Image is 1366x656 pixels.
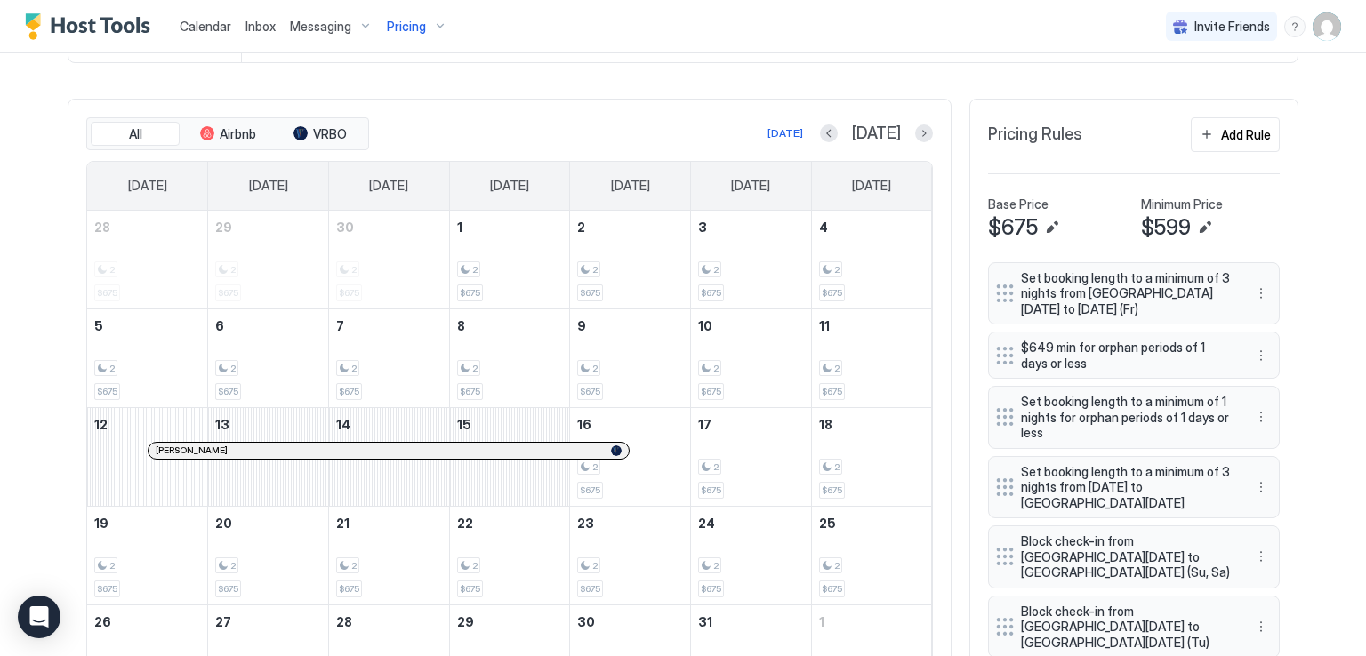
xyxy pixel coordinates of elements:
[231,162,306,210] a: Monday
[915,124,933,142] button: Next month
[691,506,812,604] td: July 24, 2026
[220,126,256,142] span: Airbnb
[701,583,721,595] span: $675
[336,516,350,531] span: 21
[87,407,208,506] td: July 12, 2026
[698,417,711,432] span: 17
[1250,283,1272,304] div: menu
[1191,117,1280,152] button: Add Rule
[329,211,449,244] a: June 30, 2026
[570,308,691,407] td: July 9, 2026
[94,318,103,333] span: 5
[18,596,60,638] div: Open Intercom Messenger
[592,461,598,473] span: 2
[811,211,932,309] td: July 4, 2026
[128,178,167,194] span: [DATE]
[339,583,359,595] span: $675
[450,507,570,540] a: July 22, 2026
[86,117,369,151] div: tab-group
[94,516,108,531] span: 19
[472,560,478,572] span: 2
[329,605,449,638] a: July 28, 2026
[691,507,811,540] a: July 24, 2026
[97,583,117,595] span: $675
[215,516,232,531] span: 20
[1250,283,1272,304] button: More options
[109,560,115,572] span: 2
[819,220,828,235] span: 4
[351,363,357,374] span: 2
[701,287,721,299] span: $675
[87,408,207,441] a: July 12, 2026
[387,19,426,35] span: Pricing
[208,309,328,342] a: July 6, 2026
[767,125,803,141] div: [DATE]
[230,560,236,572] span: 2
[94,417,108,432] span: 12
[1250,616,1272,637] div: menu
[339,386,359,397] span: $675
[450,605,570,638] a: July 29, 2026
[1021,604,1233,651] span: Block check-in from [GEOGRAPHIC_DATA][DATE] to [GEOGRAPHIC_DATA][DATE] (Tu)
[97,386,117,397] span: $675
[570,506,691,604] td: July 23, 2026
[577,516,594,531] span: 23
[328,211,449,309] td: June 30, 2026
[812,309,932,342] a: July 11, 2026
[701,484,721,496] span: $675
[1041,217,1063,238] button: Edit
[450,408,570,441] a: July 15, 2026
[369,178,408,194] span: [DATE]
[570,408,690,441] a: July 16, 2026
[819,318,830,333] span: 11
[852,178,891,194] span: [DATE]
[1021,394,1233,441] span: Set booking length to a minimum of 1 nights for orphan periods of 1 days or less
[87,308,208,407] td: July 5, 2026
[1221,125,1271,144] div: Add Rule
[336,614,352,629] span: 28
[109,363,115,374] span: 2
[834,363,840,374] span: 2
[580,287,600,299] span: $675
[208,507,328,540] a: July 20, 2026
[1250,546,1272,567] div: menu
[713,363,719,374] span: 2
[208,211,328,244] a: June 29, 2026
[811,506,932,604] td: July 25, 2026
[450,309,570,342] a: July 8, 2026
[230,363,236,374] span: 2
[25,13,158,40] div: Host Tools Logo
[1250,406,1272,428] button: More options
[1250,345,1272,366] div: menu
[570,211,690,244] a: July 2, 2026
[811,407,932,506] td: July 18, 2026
[811,308,932,407] td: July 11, 2026
[1021,340,1233,371] span: $649 min for orphan periods of 1 days or less
[460,287,480,299] span: $675
[180,19,231,34] span: Calendar
[1021,464,1233,511] span: Set booking length to a minimum of 3 nights from [DATE] to [GEOGRAPHIC_DATA][DATE]
[834,264,840,276] span: 2
[329,507,449,540] a: July 21, 2026
[87,309,207,342] a: July 5, 2026
[611,178,650,194] span: [DATE]
[691,309,811,342] a: July 10, 2026
[988,214,1038,241] span: $675
[208,407,329,506] td: July 13, 2026
[822,386,842,397] span: $675
[580,583,600,595] span: $675
[457,417,471,432] span: 15
[713,162,788,210] a: Friday
[1250,476,1272,498] div: menu
[570,605,690,638] a: July 30, 2026
[87,605,207,638] a: July 26, 2026
[94,220,110,235] span: 28
[812,211,932,244] a: July 4, 2026
[94,614,111,629] span: 26
[87,507,207,540] a: July 19, 2026
[328,407,449,506] td: July 14, 2026
[249,178,288,194] span: [DATE]
[592,560,598,572] span: 2
[691,308,812,407] td: July 10, 2026
[208,506,329,604] td: July 20, 2026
